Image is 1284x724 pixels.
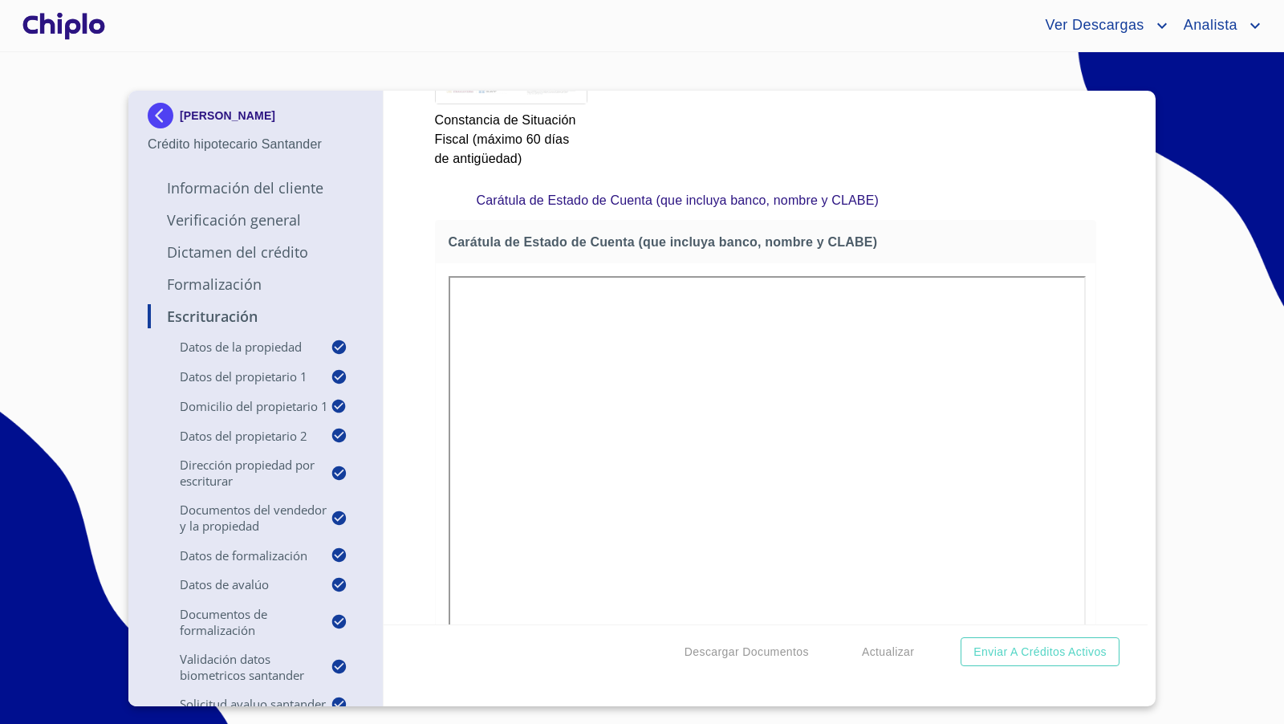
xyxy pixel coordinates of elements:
p: Datos del propietario 1 [148,368,331,384]
p: Escrituración [148,307,364,326]
span: Carátula de Estado de Cuenta (que incluya banco, nombre y CLABE) [449,234,1090,250]
p: Datos de Avalúo [148,576,331,592]
span: Descargar Documentos [685,642,809,662]
span: Actualizar [862,642,914,662]
p: Solicitud Avaluo Santander [148,696,331,712]
div: [PERSON_NAME] [148,103,364,135]
p: Carátula de Estado de Cuenta (que incluya banco, nombre y CLABE) [477,191,1054,210]
iframe: Carátula de Estado de Cuenta (que incluya banco, nombre y CLABE) [449,276,1087,708]
p: Documentos del vendedor y la propiedad [148,502,331,534]
p: Constancia de Situación Fiscal (máximo 60 días de antigüedad) [435,104,586,169]
button: Descargar Documentos [678,637,815,667]
p: Datos de la propiedad [148,339,331,355]
p: Domicilio del Propietario 1 [148,398,331,414]
span: Enviar a Créditos Activos [973,642,1107,662]
button: Enviar a Créditos Activos [961,637,1119,667]
p: Formalización [148,275,364,294]
p: Datos del propietario 2 [148,428,331,444]
p: Validación Datos Biometricos Santander [148,651,331,683]
p: [PERSON_NAME] [180,109,275,122]
p: Verificación General [148,210,364,230]
p: Dirección Propiedad por Escriturar [148,457,331,489]
button: Actualizar [855,637,920,667]
p: Crédito hipotecario Santander [148,135,364,154]
p: Datos de Formalización [148,547,331,563]
img: Docupass spot blue [148,103,180,128]
p: Documentos de Formalización [148,606,331,638]
p: Dictamen del Crédito [148,242,364,262]
button: account of current user [1033,13,1171,39]
button: account of current user [1172,13,1265,39]
span: Ver Descargas [1033,13,1152,39]
span: Analista [1172,13,1245,39]
p: Información del Cliente [148,178,364,197]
